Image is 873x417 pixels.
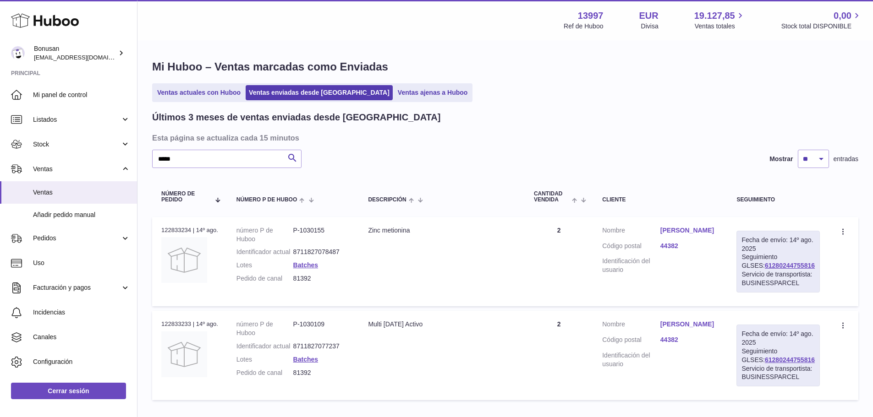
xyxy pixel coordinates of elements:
label: Mostrar [769,155,793,163]
a: [PERSON_NAME] [660,226,719,235]
dt: Lotes [236,355,293,364]
span: Ventas [33,188,130,197]
dt: Código postal [602,242,660,253]
span: Pedidos [33,234,121,243]
dt: Nombre [602,320,660,331]
dt: número P de Huboo [236,320,293,337]
div: Seguimiento [736,197,820,203]
dd: P-1030109 [293,320,350,337]
td: 2 [525,311,593,400]
h3: Esta página se actualiza cada 15 minutos [152,133,856,143]
div: Divisa [641,22,659,31]
dt: Identificador actual [236,342,293,351]
div: Cliente [602,197,718,203]
div: Servicio de transportista: BUSINESSPARCEL [741,364,815,382]
a: [PERSON_NAME] [660,320,719,329]
strong: 13997 [578,10,604,22]
span: 0,00 [834,10,851,22]
span: 19.127,85 [694,10,735,22]
a: Batches [293,261,318,269]
dd: 8711827078487 [293,248,350,256]
div: Seguimiento GLSES: [736,231,820,292]
a: Ventas enviadas desde [GEOGRAPHIC_DATA] [246,85,393,100]
span: entradas [834,155,858,163]
dt: Pedido de canal [236,274,293,283]
div: Bonusan [34,44,116,62]
span: Ventas [33,165,121,173]
dd: 8711827077237 [293,342,350,351]
dt: Identificación del usuario [602,257,660,274]
div: Ref de Huboo [564,22,603,31]
div: Zinc metionina [368,226,515,235]
span: Número de pedido [161,191,210,203]
dt: Identificación del usuario [602,351,660,368]
strong: EUR [639,10,658,22]
dt: Identificador actual [236,248,293,256]
a: Batches [293,356,318,363]
div: 122833234 | 14º ago. [161,226,218,234]
div: Fecha de envío: 14º ago. 2025 [741,330,815,347]
dd: 81392 [293,368,350,377]
a: 44382 [660,242,719,250]
span: Stock total DISPONIBLE [781,22,862,31]
dt: Pedido de canal [236,368,293,377]
a: Cerrar sesión [11,383,126,399]
td: 2 [525,217,593,306]
span: Listados [33,115,121,124]
span: Stock [33,140,121,149]
span: Añadir pedido manual [33,211,130,219]
div: Fecha de envío: 14º ago. 2025 [741,236,815,253]
dt: Nombre [602,226,660,237]
span: número P de Huboo [236,197,297,203]
img: info@bonusan.es [11,46,25,60]
img: no-photo.jpg [161,331,207,377]
a: Ventas actuales con Huboo [154,85,244,100]
span: Facturación y pagos [33,283,121,292]
img: no-photo.jpg [161,237,207,283]
span: Uso [33,259,130,267]
a: 0,00 Stock total DISPONIBLE [781,10,862,31]
span: Cantidad vendida [534,191,570,203]
span: [EMAIL_ADDRESS][DOMAIN_NAME] [34,54,135,61]
a: 44382 [660,336,719,344]
div: Multi [DATE] Activo [368,320,515,329]
div: 122833233 | 14º ago. [161,320,218,328]
dd: 81392 [293,274,350,283]
span: Descripción [368,197,406,203]
span: Canales [33,333,130,341]
div: Seguimiento GLSES: [736,325,820,386]
h1: Mi Huboo – Ventas marcadas como Enviadas [152,60,858,74]
span: Mi panel de control [33,91,130,99]
div: Servicio de transportista: BUSINESSPARCEL [741,270,815,287]
dd: P-1030155 [293,226,350,244]
h2: Últimos 3 meses de ventas enviadas desde [GEOGRAPHIC_DATA] [152,111,440,124]
span: Incidencias [33,308,130,317]
dt: Código postal [602,336,660,347]
span: Configuración [33,357,130,366]
span: Ventas totales [695,22,746,31]
a: 19.127,85 Ventas totales [694,10,746,31]
dt: Lotes [236,261,293,270]
a: Ventas ajenas a Huboo [395,85,471,100]
dt: número P de Huboo [236,226,293,244]
a: 61280244755816 [765,356,815,363]
a: 61280244755816 [765,262,815,269]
